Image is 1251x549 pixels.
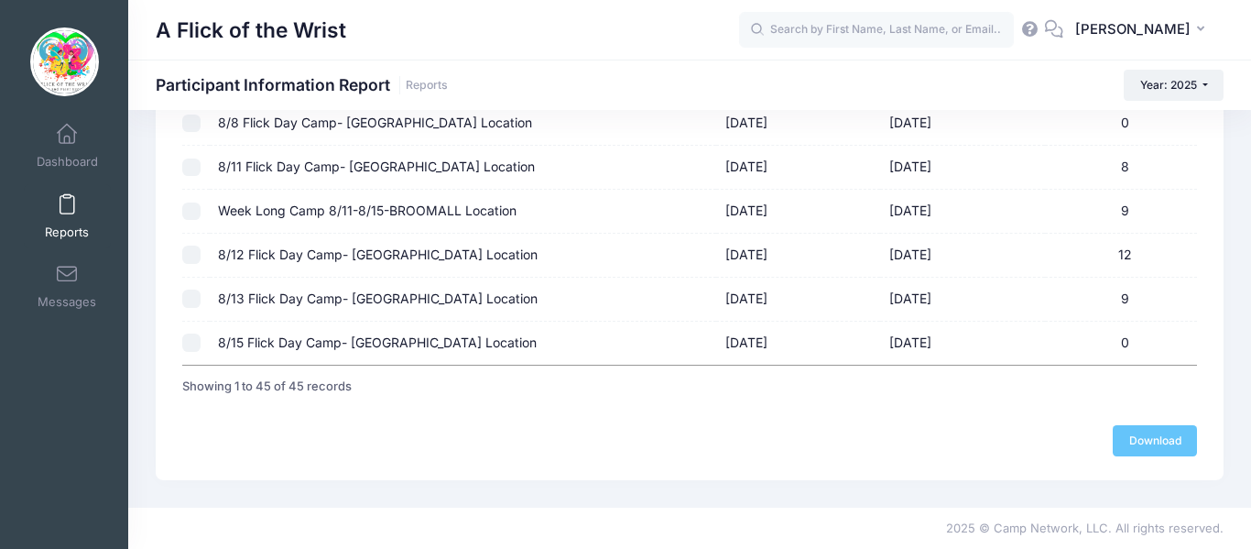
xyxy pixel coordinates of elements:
span: [PERSON_NAME] [1075,19,1191,39]
td: [DATE] [880,102,1044,146]
td: [DATE] [716,278,880,322]
td: 9 [1045,190,1197,234]
span: Messages [38,295,96,311]
td: [DATE] [716,234,880,278]
span: Reports [45,225,89,240]
td: [DATE] [716,322,880,365]
input: Search by First Name, Last Name, or Email... [739,12,1014,49]
td: [DATE] [716,146,880,190]
td: [DATE] [716,190,880,234]
td: 8/11 Flick Day Camp- [GEOGRAPHIC_DATA] Location [210,146,717,190]
button: [PERSON_NAME] [1063,9,1224,51]
a: Dashboard [24,114,111,178]
h1: A Flick of the Wrist [156,9,346,51]
td: 8/12 Flick Day Camp- [GEOGRAPHIC_DATA] Location [210,234,717,278]
td: 0 [1045,102,1197,146]
td: [DATE] [880,278,1044,322]
h1: Participant Information Report [156,75,448,94]
a: Reports [24,184,111,248]
td: 8/8 Flick Day Camp- [GEOGRAPHIC_DATA] Location [210,102,717,146]
div: Showing 1 to 45 of 45 records [182,366,352,408]
td: [DATE] [880,322,1044,365]
img: A Flick of the Wrist [30,27,99,96]
td: [DATE] [716,102,880,146]
td: [DATE] [880,234,1044,278]
td: [DATE] [880,190,1044,234]
td: 12 [1045,234,1197,278]
span: Year: 2025 [1140,78,1197,92]
button: Year: 2025 [1124,70,1224,101]
td: Week Long Camp 8/11-8/15-BROOMALL Location [210,190,717,234]
td: 8 [1045,146,1197,190]
td: [DATE] [880,146,1044,190]
td: 9 [1045,278,1197,322]
span: 2025 © Camp Network, LLC. All rights reserved. [946,521,1224,535]
span: Dashboard [37,155,98,170]
td: 8/15 Flick Day Camp- [GEOGRAPHIC_DATA] Location [210,322,717,365]
a: Reports [406,79,448,93]
td: 0 [1045,322,1197,365]
a: Messages [24,254,111,318]
td: 8/13 Flick Day Camp- [GEOGRAPHIC_DATA] Location [210,278,717,322]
